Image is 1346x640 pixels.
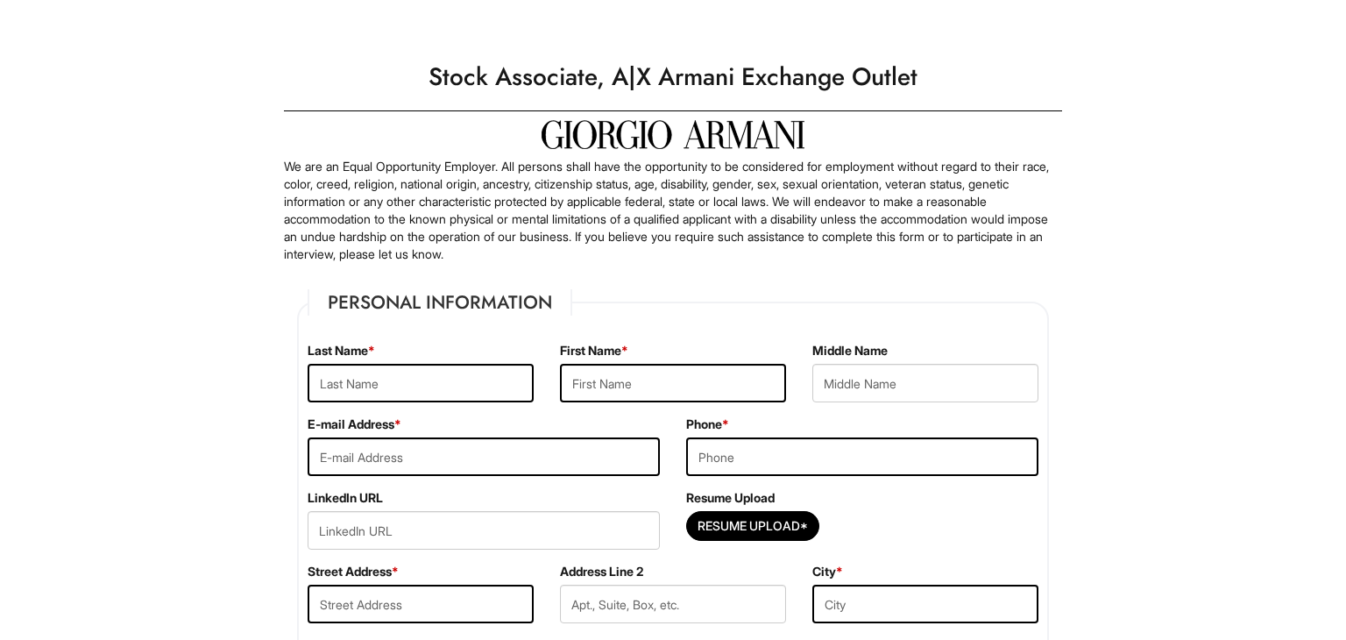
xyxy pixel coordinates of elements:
input: LinkedIn URL [308,511,660,550]
input: Apt., Suite, Box, etc. [560,585,786,623]
h1: Stock Associate, A|X Armani Exchange Outlet [275,53,1071,102]
label: E-mail Address [308,416,401,433]
label: Last Name [308,342,375,359]
label: Address Line 2 [560,563,643,580]
label: City [812,563,843,580]
label: Phone [686,416,729,433]
label: First Name [560,342,628,359]
label: Street Address [308,563,399,580]
input: City [812,585,1038,623]
label: Middle Name [812,342,888,359]
input: First Name [560,364,786,402]
input: Last Name [308,364,534,402]
label: LinkedIn URL [308,489,383,507]
legend: Personal Information [308,289,572,316]
label: Resume Upload [686,489,775,507]
p: We are an Equal Opportunity Employer. All persons shall have the opportunity to be considered for... [284,158,1062,263]
input: Phone [686,437,1038,476]
input: E-mail Address [308,437,660,476]
img: Giorgio Armani [542,120,804,149]
input: Middle Name [812,364,1038,402]
input: Street Address [308,585,534,623]
button: Resume Upload*Resume Upload* [686,511,819,541]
